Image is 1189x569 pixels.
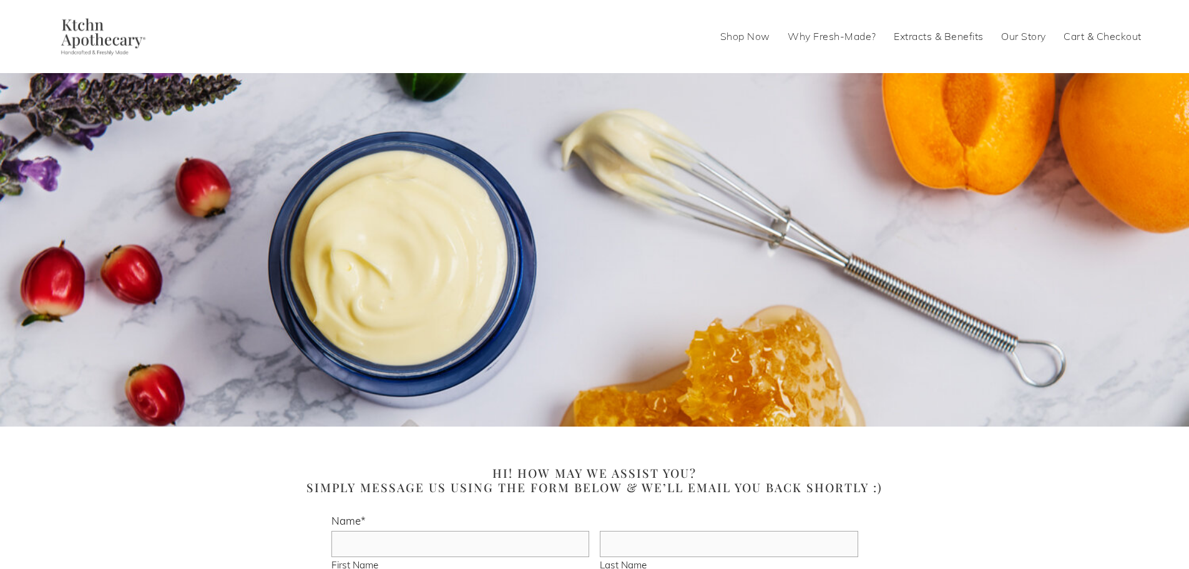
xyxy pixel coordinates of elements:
[276,466,913,494] h2: Hi! How may we assist you? Simply message us using the form below & we’ll email you back shortly :)
[47,18,154,56] img: Ktchn Apothecary
[331,515,366,527] legend: Name
[331,531,589,557] input: First Name
[720,27,770,47] a: Shop Now
[894,27,984,47] a: Extracts & Benefits
[1001,27,1046,47] a: Our Story
[600,531,858,557] input: Last Name
[788,27,876,47] a: Why Fresh-Made?
[1064,27,1142,47] a: Cart & Checkout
